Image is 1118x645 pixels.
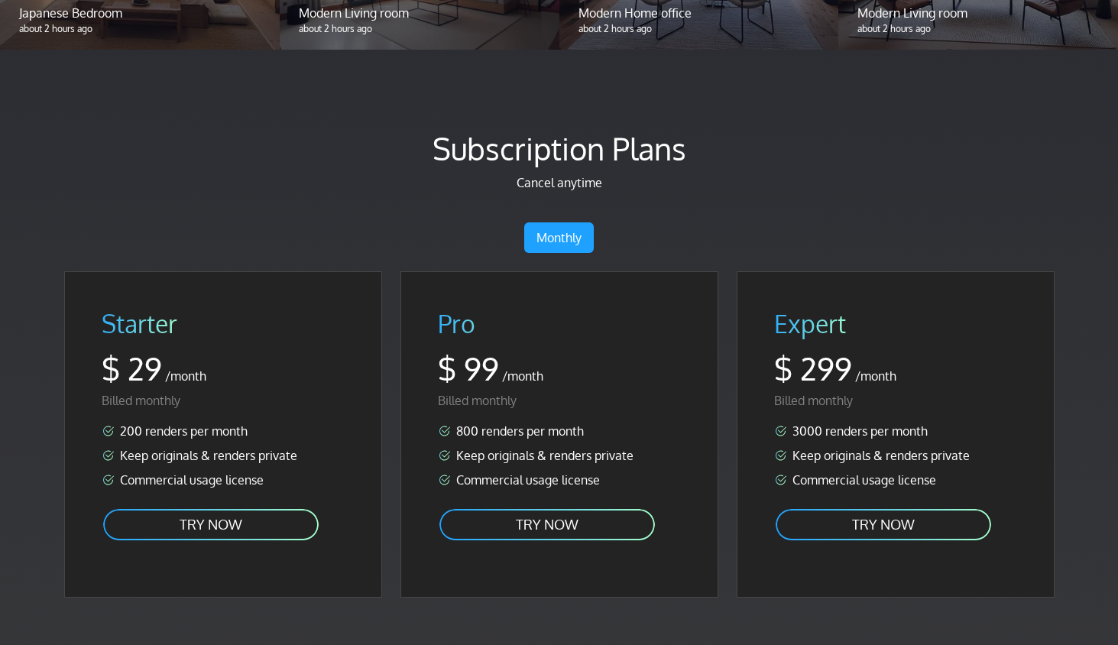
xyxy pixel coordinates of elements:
[64,173,1055,192] p: Cancel anytime
[438,507,656,542] a: TRY NOW
[774,393,853,408] span: Billed monthly
[102,446,345,465] li: Keep originals & renders private
[857,4,1099,22] p: Modern Living room
[774,309,1017,339] h2: Expert
[102,507,320,542] a: TRY NOW
[774,422,1017,440] li: 3000 renders per month
[102,422,345,440] li: 200 renders per month
[855,368,896,384] span: /month
[102,393,180,408] span: Billed monthly
[165,368,206,384] span: /month
[578,4,820,22] p: Modern Home office
[438,309,681,339] h2: Pro
[774,349,852,387] span: $ 299
[299,4,540,22] p: Modern Living room
[524,222,594,253] a: Monthly
[502,368,543,384] span: /month
[438,349,499,387] span: $ 99
[299,22,540,36] p: about 2 hours ago
[19,22,261,36] p: about 2 hours ago
[438,422,681,440] li: 800 renders per month
[774,507,993,542] a: TRY NOW
[102,471,345,489] li: Commercial usage license
[19,4,261,22] p: Japanese Bedroom
[774,446,1017,465] li: Keep originals & renders private
[438,446,681,465] li: Keep originals & renders private
[64,129,1055,167] h1: Subscription Plans
[578,22,820,36] p: about 2 hours ago
[774,471,1017,489] li: Commercial usage license
[102,309,345,339] h2: Starter
[857,22,1099,36] p: about 2 hours ago
[102,349,162,387] span: $ 29
[438,393,517,408] span: Billed monthly
[438,471,681,489] li: Commercial usage license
